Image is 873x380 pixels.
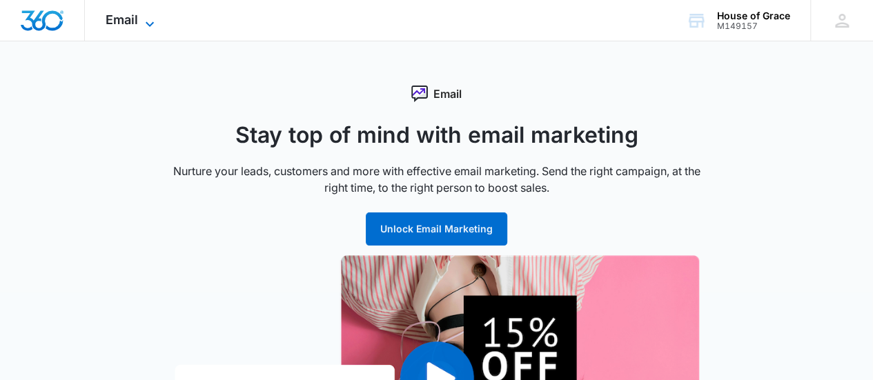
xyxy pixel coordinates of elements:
[717,10,790,21] div: account name
[717,21,790,31] div: account id
[366,212,507,246] button: Unlock Email Marketing
[161,163,713,196] p: Nurture your leads, customers and more with effective email marketing. Send the right campaign, a...
[366,223,507,234] a: Unlock Email Marketing
[106,12,138,27] span: Email
[161,119,713,152] h1: Stay top of mind with email marketing
[161,86,713,102] div: Email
